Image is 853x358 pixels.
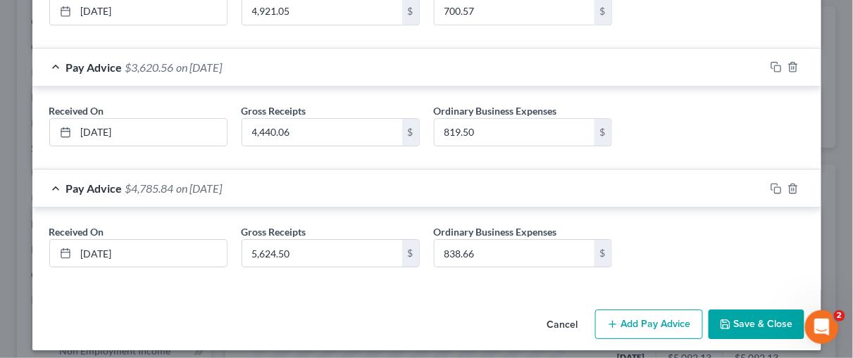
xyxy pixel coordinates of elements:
[595,309,703,339] button: Add Pay Advice
[594,119,611,146] div: $
[536,311,590,339] button: Cancel
[242,103,306,118] label: Gross Receipts
[834,310,845,321] span: 2
[49,105,104,117] span: Received On
[76,119,227,146] input: MM/DD/YYYY
[594,240,611,267] div: $
[435,240,594,267] input: 0.00
[125,181,174,195] span: $4,785.84
[66,60,123,74] span: Pay Advice
[402,119,419,146] div: $
[435,119,594,146] input: 0.00
[177,60,223,74] span: on [DATE]
[242,224,306,239] label: Gross Receipts
[66,181,123,195] span: Pay Advice
[805,310,839,344] iframe: Intercom live chat
[402,240,419,267] div: $
[434,224,557,239] label: Ordinary Business Expenses
[242,240,402,267] input: 0.00
[125,60,174,74] span: $3,620.56
[709,309,804,339] button: Save & Close
[76,240,227,267] input: MM/DD/YYYY
[434,103,557,118] label: Ordinary Business Expenses
[177,181,223,195] span: on [DATE]
[49,226,104,238] span: Received On
[242,119,402,146] input: 0.00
